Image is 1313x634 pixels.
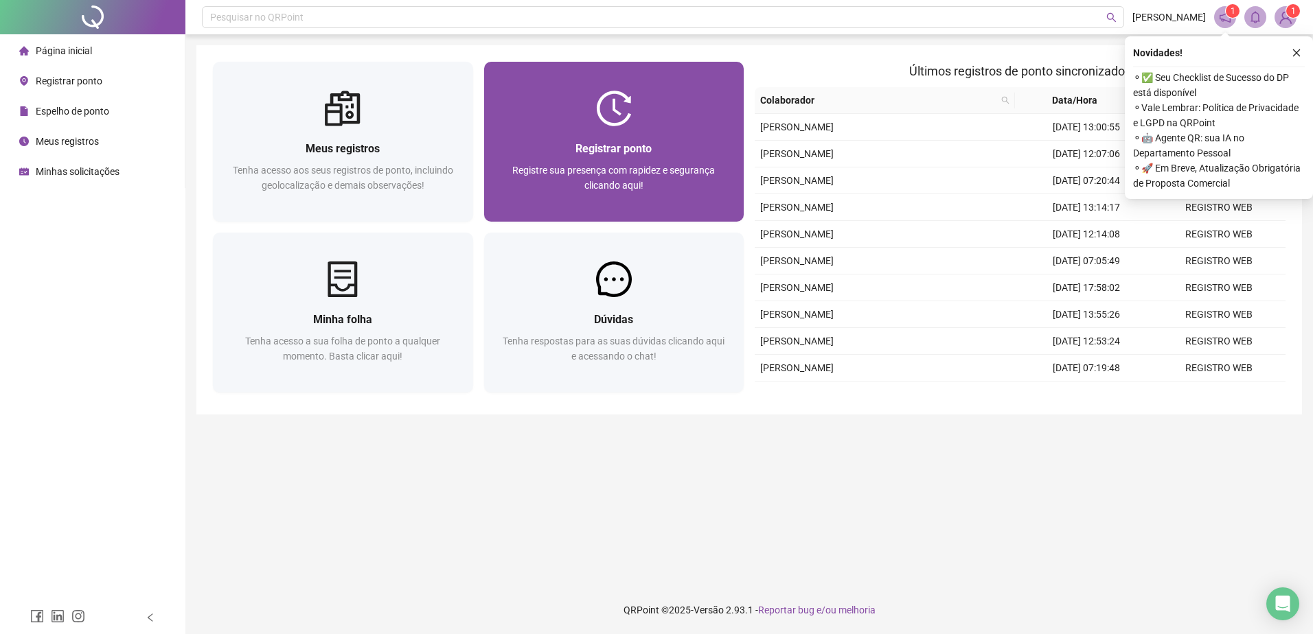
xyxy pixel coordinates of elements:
span: search [998,90,1012,110]
span: instagram [71,609,85,623]
a: Minha folhaTenha acesso a sua folha de ponto a qualquer momento. Basta clicar aqui! [213,233,473,392]
span: clock-circle [19,137,29,146]
span: file [19,106,29,116]
td: [DATE] 07:05:49 [1020,248,1153,274]
td: [DATE] 17:58:02 [1020,274,1153,301]
span: facebook [30,609,44,623]
span: linkedin [51,609,65,623]
td: REGISTRO WEB [1153,248,1286,274]
span: environment [19,76,29,86]
span: ⚬ Vale Lembrar: Política de Privacidade e LGPD na QRPoint [1133,100,1305,130]
span: schedule [19,167,29,176]
span: [PERSON_NAME] [760,121,834,132]
span: Minhas solicitações [36,166,119,177]
span: left [146,613,155,622]
td: [DATE] 16:53:36 [1020,381,1153,408]
span: Espelho de ponto [36,106,109,117]
sup: 1 [1226,4,1240,18]
td: [DATE] 12:14:08 [1020,221,1153,248]
span: ⚬ 🤖 Agente QR: sua IA no Departamento Pessoal [1133,130,1305,161]
td: [DATE] 13:00:55 [1020,114,1153,141]
span: Registrar ponto [36,75,102,86]
span: [PERSON_NAME] [760,336,834,347]
td: REGISTRO WEB [1153,274,1286,301]
span: [PERSON_NAME] [760,202,834,213]
span: 1 [1231,6,1235,16]
span: 1 [1291,6,1296,16]
sup: Atualize o seu contato no menu Meus Dados [1286,4,1300,18]
footer: QRPoint © 2025 - 2.93.1 - [185,586,1313,634]
span: Colaborador [760,93,996,108]
td: REGISTRO WEB [1153,355,1286,381]
span: search [1106,12,1117,23]
span: Dúvidas [594,313,633,326]
span: Tenha acesso a sua folha de ponto a qualquer momento. Basta clicar aqui! [245,336,440,362]
td: [DATE] 07:20:44 [1020,167,1153,194]
span: Registre sua presença com rapidez e segurança clicando aqui! [512,165,715,191]
span: [PERSON_NAME] [760,228,834,239]
span: ⚬ 🚀 Em Breve, Atualização Obrigatória de Proposta Comercial [1133,161,1305,191]
span: [PERSON_NAME] [760,148,834,159]
span: Tenha acesso aos seus registros de ponto, incluindo geolocalização e demais observações! [233,165,453,191]
a: DúvidasTenha respostas para as suas dúvidas clicando aqui e acessando o chat! [484,233,744,392]
td: REGISTRO WEB [1153,381,1286,408]
span: [PERSON_NAME] [760,282,834,293]
span: Tenha respostas para as suas dúvidas clicando aqui e acessando o chat! [503,336,724,362]
div: Open Intercom Messenger [1266,587,1299,620]
span: Meus registros [306,142,380,155]
span: [PERSON_NAME] [760,309,834,320]
span: [PERSON_NAME] [760,255,834,266]
span: [PERSON_NAME] [760,175,834,186]
td: [DATE] 12:53:24 [1020,328,1153,355]
td: [DATE] 07:19:48 [1020,355,1153,381]
span: Reportar bug e/ou melhoria [758,604,876,615]
span: Novidades ! [1133,45,1183,60]
span: Últimos registros de ponto sincronizados [909,64,1131,78]
span: Página inicial [36,45,92,56]
span: Registrar ponto [575,142,652,155]
span: Minha folha [313,313,372,326]
td: REGISTRO WEB [1153,301,1286,328]
span: search [1001,96,1009,104]
span: [PERSON_NAME] [1132,10,1206,25]
a: Registrar pontoRegistre sua presença com rapidez e segurança clicando aqui! [484,62,744,222]
td: [DATE] 13:55:26 [1020,301,1153,328]
span: Versão [694,604,724,615]
span: [PERSON_NAME] [760,362,834,373]
span: home [19,46,29,56]
td: REGISTRO WEB [1153,328,1286,355]
span: Data/Hora [1020,93,1129,108]
span: Meus registros [36,136,99,147]
img: 85924 [1275,7,1296,27]
td: [DATE] 12:07:06 [1020,141,1153,167]
span: close [1292,48,1301,58]
td: REGISTRO WEB [1153,194,1286,221]
span: ⚬ ✅ Seu Checklist de Sucesso do DP está disponível [1133,70,1305,100]
span: notification [1219,11,1231,23]
td: REGISTRO WEB [1153,221,1286,248]
a: Meus registrosTenha acesso aos seus registros de ponto, incluindo geolocalização e demais observa... [213,62,473,222]
td: [DATE] 13:14:17 [1020,194,1153,221]
span: bell [1249,11,1261,23]
th: Data/Hora [1015,87,1145,114]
